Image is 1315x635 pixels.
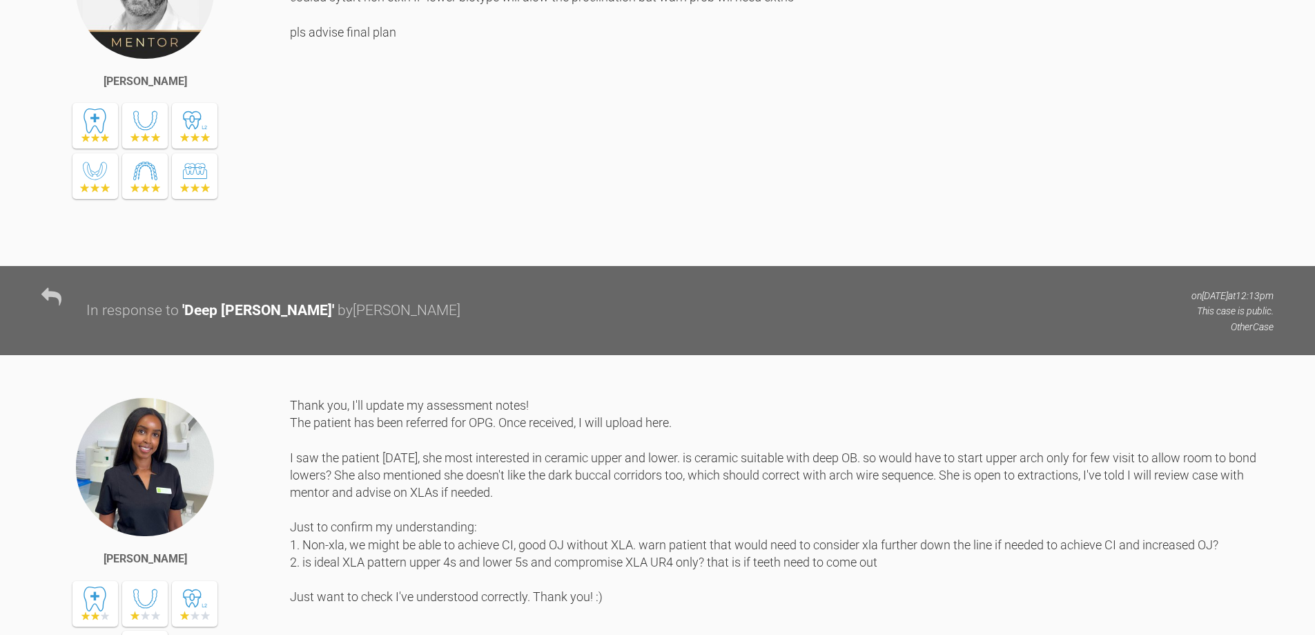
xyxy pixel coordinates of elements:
img: Mariam Samra [75,397,215,538]
p: on [DATE] at 12:13pm [1191,288,1274,303]
p: This case is public. [1191,303,1274,319]
div: by [PERSON_NAME] [338,299,460,323]
div: [PERSON_NAME] [104,73,187,91]
div: In response to [86,299,179,323]
div: [PERSON_NAME] [104,550,187,568]
p: Other Case [1191,319,1274,334]
div: ' Deep [PERSON_NAME] ' [182,299,334,323]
